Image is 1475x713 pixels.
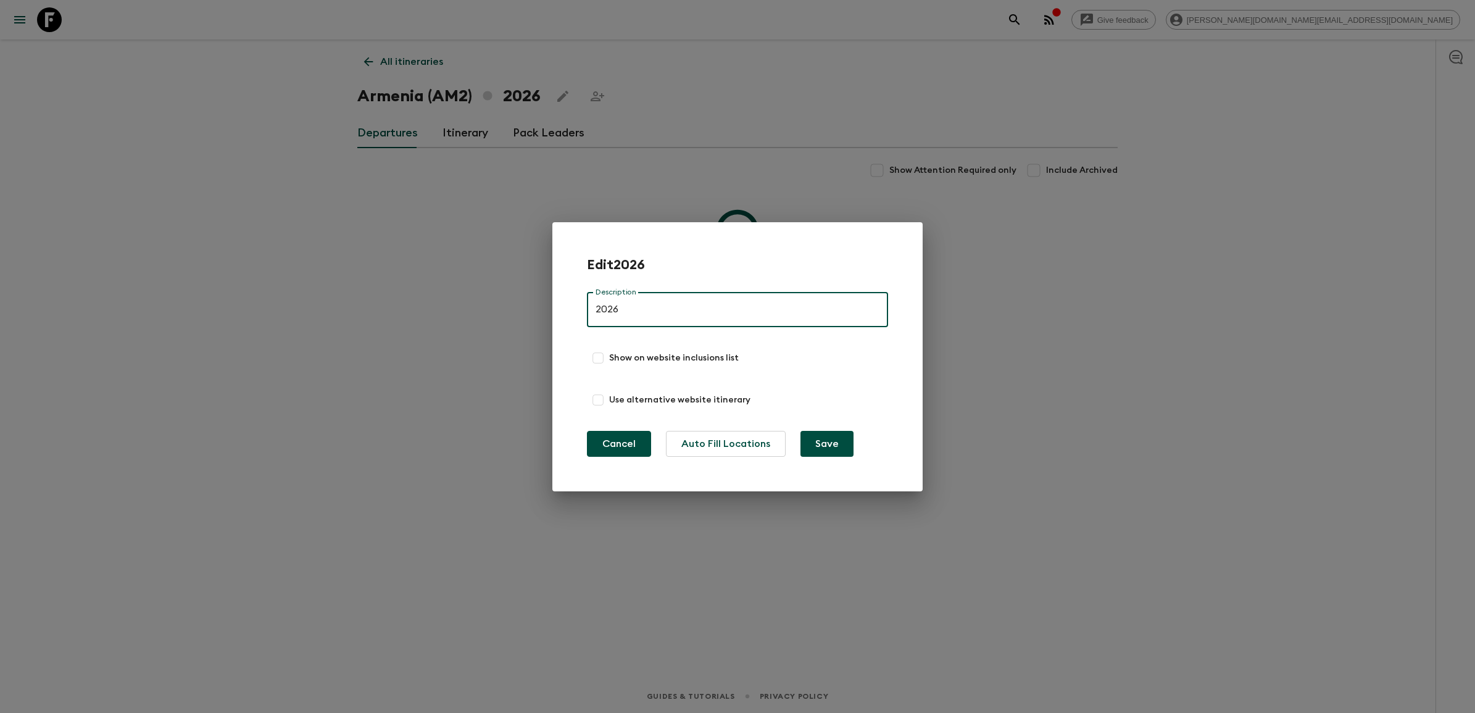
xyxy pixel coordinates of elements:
span: Use alternative website itinerary [609,394,750,406]
button: Cancel [587,431,651,457]
span: Show on website inclusions list [609,352,739,364]
button: Save [800,431,854,457]
h2: Edit 2026 [587,257,645,273]
button: Auto Fill Locations [666,431,786,457]
label: Description [596,287,636,298]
